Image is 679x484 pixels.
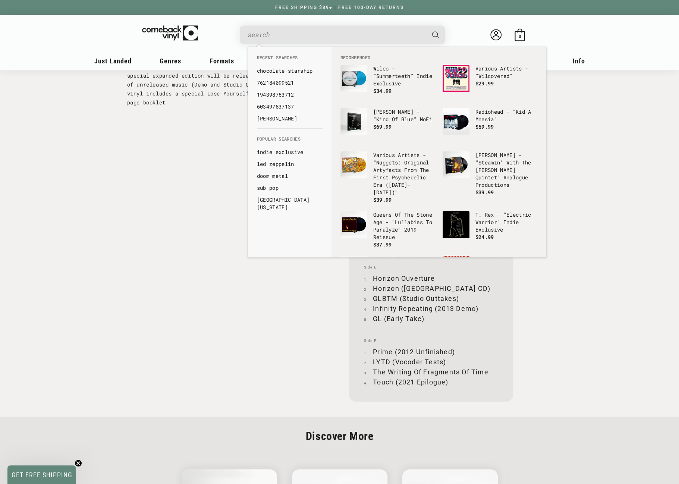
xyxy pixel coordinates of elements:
[257,160,323,168] a: led zeppelin
[364,367,498,377] li: The Writing Of Fragments Of Time
[475,233,494,241] span: $24.99
[373,211,435,241] p: Queens Of The Stone Age - "Lullabies To Paralyze" 2019 Reissue
[443,65,537,101] a: Various Artists - "Wilcovered" Various Artists - "Wilcovered" $29.99
[373,241,392,248] span: $37.99
[75,459,82,467] button: Close teaser
[443,151,537,196] a: Miles Davis - "Steamin' With The Miles Davis Quintet" Analogue Productions [PERSON_NAME] - "Steam...
[340,211,367,238] img: Queens Of The Stone Age - "Lullabies To Paralyze" 2019 Reissue
[337,207,439,252] li: default_products: Queens Of The Stone Age - "Lullabies To Paralyze" 2019 Reissue
[257,172,323,180] a: doom metal
[439,207,541,251] li: default_products: T. Rex - "Electric Warrior" Indie Exclusive
[439,148,541,200] li: default_products: Miles Davis - "Steamin' With The Miles Davis Quintet" Analogue Productions
[364,313,498,323] li: GL (Early Take)
[518,34,521,39] span: 0
[443,256,537,292] a: Incubus - "Light Grenades" Regular Incubus - "Light Grenades" Regular
[439,252,541,295] li: default_products: Incubus - "Light Grenades" Regular
[364,273,498,283] li: Horizon Ouverture
[257,103,323,110] a: 603497837137
[248,128,331,217] div: Popular Searches
[373,87,392,94] span: $34.99
[364,283,498,293] li: Horizon ([GEOGRAPHIC_DATA] CD)
[337,104,439,148] li: default_products: Miles Davis - "Kind Of Blue" MoFi
[443,211,469,238] img: T. Rex - "Electric Warrior" Indie Exclusive
[373,65,435,87] p: Wilco - "Summerteeth" Indie Exclusive
[364,303,498,313] li: Infinity Repeating (2013 Demo)
[257,196,323,211] a: [GEOGRAPHIC_DATA][US_STATE]
[240,25,445,44] div: Search
[253,54,326,65] li: Recent Searches
[94,57,132,65] span: Just Landed
[373,256,435,263] p: The Beatles - "1"
[253,77,326,89] li: recent_searches: 762184099521
[340,151,367,178] img: Various Artists - "Nuggets: Original Artyfacts From The First Psychedelic Era (1965-1968)"
[12,471,72,479] span: GET FREE SHIPPING
[443,108,469,135] img: Radiohead - "Kid A Mnesia"
[364,338,498,343] span: Side F
[340,65,435,101] a: Wilco - "Summerteeth" Indie Exclusive Wilco - "Summerteeth" Indie Exclusive $34.99
[373,108,435,123] p: [PERSON_NAME] - "Kind Of Blue" MoFi
[425,25,446,44] button: Search
[248,27,425,43] input: When autocomplete results are available use up and down arrows to review and enter to select
[439,61,541,104] li: default_products: Various Artists - "Wilcovered"
[253,89,326,101] li: recent_searches: 194398763712
[475,65,537,80] p: Various Artists - "Wilcovered"
[364,377,498,387] li: Touch (2021 Epilogue)
[373,196,392,203] span: $39.99
[257,184,323,192] a: sub pop
[443,211,537,247] a: T. Rex - "Electric Warrior" Indie Exclusive T. Rex - "Electric Warrior" Indie Exclusive $24.99
[253,182,326,194] li: default_suggestions: sub pop
[340,65,367,92] img: Wilco - "Summerteeth" Indie Exclusive
[443,151,469,178] img: Miles Davis - "Steamin' With The Miles Davis Quintet" Analogue Productions
[257,67,323,75] a: chocolate starship
[337,252,439,295] li: default_products: The Beatles - "1"
[340,151,435,204] a: Various Artists - "Nuggets: Original Artyfacts From The First Psychedelic Era (1965-1968)" Variou...
[340,256,367,283] img: The Beatles - "1"
[373,123,392,130] span: $69.99
[257,79,323,87] a: 762184099521
[340,211,435,248] a: Queens Of The Stone Age - "Lullabies To Paralyze" 2019 Reissue Queens Of The Stone Age - "Lullabi...
[475,211,537,233] p: T. Rex - "Electric Warrior" Indie Exclusive
[475,189,494,196] span: $39.99
[337,148,439,207] li: default_products: Various Artists - "Nuggets: Original Artyfacts From The First Psychedelic Era (...
[443,256,469,283] img: Incubus - "Light Grenades" Regular
[248,47,331,128] div: Recent Searches
[160,57,181,65] span: Genres
[253,194,326,213] li: default_suggestions: hotel california
[443,65,469,92] img: Various Artists - "Wilcovered"
[439,104,541,148] li: default_products: Radiohead - "Kid A Mnesia"
[475,256,537,271] p: Incubus - "Light Grenades" Regular
[340,108,435,144] a: Miles Davis - "Kind Of Blue" MoFi [PERSON_NAME] - "Kind Of Blue" MoFi $69.99
[253,113,326,125] li: recent_searches: elton john
[364,265,498,269] span: Side E
[253,101,326,113] li: recent_searches: 603497837137
[443,108,537,144] a: Radiohead - "Kid A Mnesia" Radiohead - "Kid A Mnesia" $59.99
[340,256,435,292] a: The Beatles - "1" The Beatles - "1"
[475,80,494,87] span: $29.99
[257,148,323,156] a: indie exclusive
[340,108,367,135] img: Miles Davis - "Kind Of Blue" MoFi
[373,151,435,196] p: Various Artists - "Nuggets: Original Artyfacts From The First Psychedelic Era ([DATE]-[DATE])"
[475,151,537,189] p: [PERSON_NAME] - "Steamin' With The [PERSON_NAME] Quintet" Analogue Productions
[364,346,498,356] li: Prime (2012 Unfinished)
[337,54,541,61] li: Recommended
[253,65,326,77] li: recent_searches: chocolate starship
[253,146,326,158] li: default_suggestions: indie exclusive
[475,108,537,123] p: Radiohead - "Kid A Mnesia"
[253,136,326,146] li: Popular Searches
[253,158,326,170] li: default_suggestions: led zeppelin
[364,356,498,367] li: LYTD (Vocoder Tests)
[573,57,585,65] span: Info
[253,170,326,182] li: default_suggestions: doom metal
[331,47,546,257] div: Recommended
[257,91,323,98] a: 194398763712
[337,61,439,104] li: default_products: Wilco - "Summerteeth" Indie Exclusive
[257,115,323,122] a: [PERSON_NAME]
[364,293,498,303] li: GLBTM (Studio Outtakes)
[268,5,411,10] a: FREE SHIPPING $89+ | FREE 100-DAY RETURNS
[7,465,76,484] div: GET FREE SHIPPINGClose teaser
[475,123,494,130] span: $59.99
[210,57,234,65] span: Formats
